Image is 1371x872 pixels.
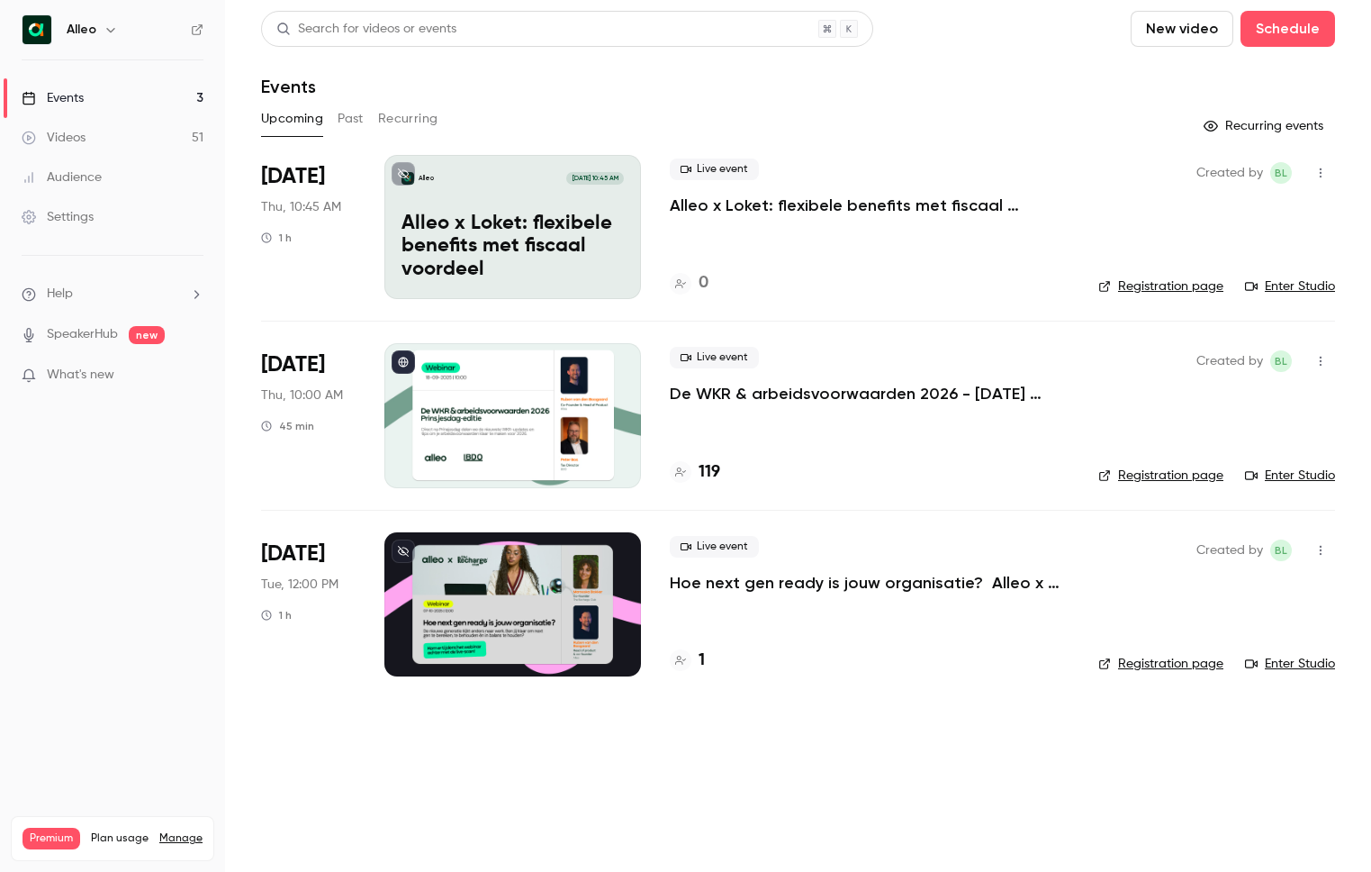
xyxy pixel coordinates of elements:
span: BL [1275,350,1287,372]
span: Bernice Lohr [1270,162,1292,184]
span: Thu, 10:00 AM [261,386,343,404]
span: Thu, 10:45 AM [261,198,341,216]
h1: Events [261,76,316,97]
div: 1 h [261,608,292,622]
span: Created by [1196,162,1263,184]
div: Audience [22,168,102,186]
span: Live event [670,536,759,558]
span: BL [1275,162,1287,184]
div: Sep 18 Thu, 10:00 AM (Europe/Amsterdam) [261,343,356,487]
span: Created by [1196,350,1263,372]
h4: 1 [699,649,705,673]
button: Schedule [1240,11,1335,47]
div: Oct 7 Tue, 12:00 PM (Europe/Amsterdam) [261,532,356,677]
a: Hoe next gen ready is jouw organisatie? Alleo x The Recharge Club [670,572,1069,594]
a: 119 [670,460,720,485]
a: Enter Studio [1245,467,1335,485]
span: What's new [47,366,114,385]
span: Live event [670,347,759,368]
a: Enter Studio [1245,655,1335,673]
span: [DATE] [261,162,325,191]
a: Alleo x Loket: flexibele benefits met fiscaal voordeel [670,195,1069,216]
span: Live event [670,159,759,180]
span: Premium [23,828,80,849]
span: Bernice Lohr [1270,350,1292,372]
span: Created by [1196,540,1263,561]
span: BL [1275,540,1287,561]
button: New video [1131,11,1233,47]
button: Recurring events [1195,112,1335,141]
span: [DATE] [261,540,325,568]
a: Enter Studio [1245,277,1335,295]
div: 1 h [261,231,292,245]
div: Search for videos or events [276,20,456,39]
li: help-dropdown-opener [22,285,203,304]
div: Videos [22,129,86,147]
span: Tue, 12:00 PM [261,576,338,594]
a: Registration page [1098,467,1223,485]
span: [DATE] 10:45 AM [566,172,623,185]
button: Past [338,104,364,133]
a: De WKR & arbeidsvoorwaarden 2026 - [DATE] editie [670,383,1069,404]
button: Recurring [378,104,438,133]
p: Alleo [419,174,434,183]
span: [DATE] [261,350,325,379]
a: Registration page [1098,655,1223,673]
span: new [129,326,165,344]
span: Bernice Lohr [1270,540,1292,561]
img: Alleo [23,15,51,44]
a: 1 [670,649,705,673]
h6: Alleo [67,21,96,39]
a: Registration page [1098,277,1223,295]
a: Alleo x Loket: flexibele benefits met fiscaal voordeel Alleo[DATE] 10:45 AMAlleo x Loket: flexibe... [384,155,641,299]
div: Settings [22,208,94,226]
div: Events [22,89,84,107]
div: Aug 28 Thu, 10:45 AM (Europe/Amsterdam) [261,155,356,299]
a: SpeakerHub [47,325,118,344]
a: Manage [159,831,203,846]
span: Help [47,285,73,304]
div: 45 min [261,419,314,433]
button: Upcoming [261,104,323,133]
span: Plan usage [91,831,149,846]
a: 0 [670,271,708,295]
h4: 0 [699,271,708,295]
p: Alleo x Loket: flexibele benefits met fiscaal voordeel [401,213,624,282]
h4: 119 [699,460,720,485]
